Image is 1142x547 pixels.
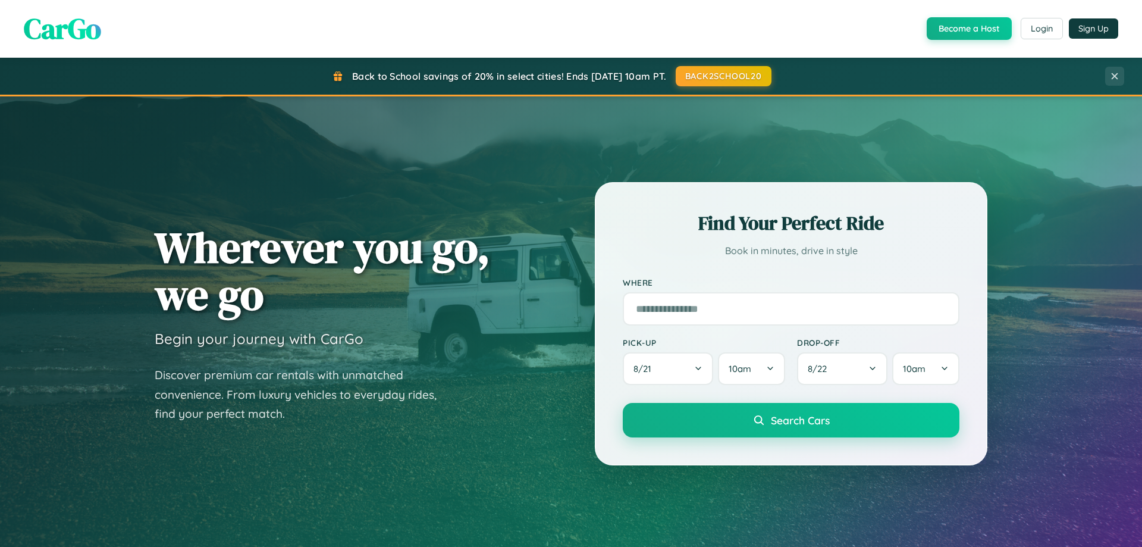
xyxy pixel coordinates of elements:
span: Back to School savings of 20% in select cities! Ends [DATE] 10am PT. [352,70,666,82]
button: Login [1021,18,1063,39]
span: 8 / 22 [808,363,833,374]
button: Search Cars [623,403,959,437]
span: 10am [729,363,751,374]
h2: Find Your Perfect Ride [623,210,959,236]
p: Discover premium car rentals with unmatched convenience. From luxury vehicles to everyday rides, ... [155,365,452,424]
span: 10am [903,363,925,374]
button: 8/21 [623,352,713,385]
button: 10am [892,352,959,385]
button: Sign Up [1069,18,1118,39]
button: 10am [718,352,785,385]
label: Drop-off [797,337,959,348]
span: CarGo [24,9,101,48]
button: BACK2SCHOOL20 [676,66,771,86]
label: Where [623,277,959,287]
span: 8 / 21 [633,363,657,374]
span: Search Cars [771,414,830,427]
p: Book in minutes, drive in style [623,242,959,260]
h1: Wherever you go, we go [155,224,490,318]
button: Become a Host [927,17,1012,40]
button: 8/22 [797,352,887,385]
h3: Begin your journey with CarGo [155,330,363,348]
label: Pick-up [623,337,785,348]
